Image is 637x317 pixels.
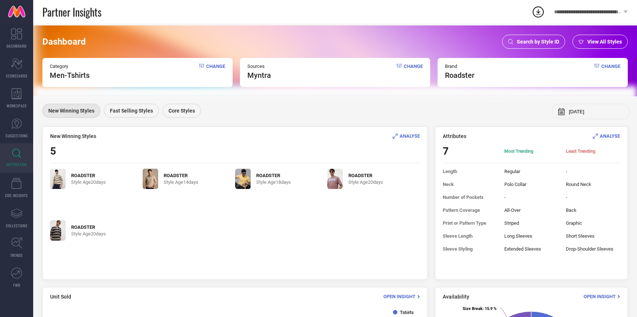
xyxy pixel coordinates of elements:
span: Change [601,63,620,80]
span: SCORECARDS [6,73,28,79]
img: uyzFbLB3_b4f6c5a17c5b441c96d5cd2d53052173.jpg [143,169,158,189]
span: Style Age 20 days [71,179,106,185]
span: Fast Selling Styles [110,108,153,114]
span: Core Styles [168,108,195,114]
span: Short Sleeves [566,233,620,239]
span: myntra [247,71,271,80]
span: Men-Tshirts [50,71,90,80]
span: Striped [504,220,558,226]
span: Partner Insights [42,4,101,20]
span: Availability [443,294,469,300]
input: Select month [569,109,624,114]
div: Analyse [393,132,420,139]
span: New Winning Styles [48,108,94,114]
span: Sources [247,63,271,69]
span: roadster [445,71,474,80]
div: Open Insight [383,293,420,300]
span: All-Over [504,207,558,213]
text: Tshirts [400,310,414,315]
span: Neck [443,182,497,187]
span: ROADSTER [71,173,106,178]
text: : 15.9 % [463,306,497,311]
span: Back [566,207,620,213]
span: ANALYSE [400,133,420,139]
span: Sleeve Length [443,233,497,239]
div: Open Insight [584,293,620,300]
div: Analyse [593,132,620,139]
span: View All Styles [587,39,622,45]
span: 7 [443,145,497,157]
span: Search by Style ID [517,39,559,45]
span: DASHBOARD [7,43,27,49]
span: COLLECTIONS [6,223,28,228]
img: 76b659bc-2693-41fc-849b-36ff3a07d9f91753685349703-Roadster-Men-Tshirts-9561753685348998-1.jpg [327,169,343,189]
img: fEsiUhI7_0daa497298fc404d80818680af73a002.jpg [235,169,251,189]
span: Category [50,63,90,69]
span: Pattern Coverage [443,207,497,213]
span: Length [443,169,497,174]
span: Style Age 18 days [256,179,291,185]
div: Open download list [532,5,545,18]
span: Open Insight [584,294,616,299]
span: Least Trending [566,148,620,154]
span: Round Neck [566,182,620,187]
span: New Winning Styles [50,133,96,139]
span: INSPIRATION [6,162,27,167]
span: - [566,194,620,200]
span: Dashboard [42,37,86,47]
span: Regular [504,169,558,174]
img: 23fac4e9-41a4-4905-808f-40d1b18bf9441753077437073-Roadster-Men-Tshirts-3411753077436384-1.jpg [50,169,66,189]
span: Style Age 20 days [348,179,383,185]
span: Brand [445,63,474,69]
span: Style Age 20 days [71,231,106,237]
img: 71430c0d-da71-4978-882c-d744a72e38df1750227656865-Roadster-Men-Tshirts-5511750227656179-1.jpg [50,220,66,241]
span: CDC INSIGHTS [5,193,28,198]
span: WORKSPACE [7,103,27,108]
span: TRENDS [10,252,23,258]
span: ROADSTER [256,173,291,178]
span: Change [206,63,225,80]
span: Long Sleeves [504,233,558,239]
span: Number of Pockets [443,194,497,200]
span: Print or Pattern Type [443,220,497,226]
span: Change [404,63,423,80]
span: Style Age 14 days [164,179,198,185]
span: Polo Collar [504,182,558,187]
span: 5 [50,145,56,157]
span: Drop-Shoulder Sleeves [566,246,620,252]
span: Unit Sold [50,294,71,300]
span: Most Trending [504,148,558,154]
span: ROADSTER [164,173,198,178]
span: - [566,169,620,174]
span: ROADSTER [71,224,106,230]
span: FWD [13,282,20,288]
tspan: Size Break [463,306,483,311]
span: Open Insight [383,294,415,299]
span: Graphic [566,220,620,226]
span: Attributes [443,133,466,139]
span: Sleeve Styling [443,246,497,252]
span: ANALYSE [600,133,620,139]
span: SUGGESTIONS [6,133,28,138]
span: Extended Sleeves [504,246,558,252]
span: - [504,194,558,200]
span: ROADSTER [348,173,383,178]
